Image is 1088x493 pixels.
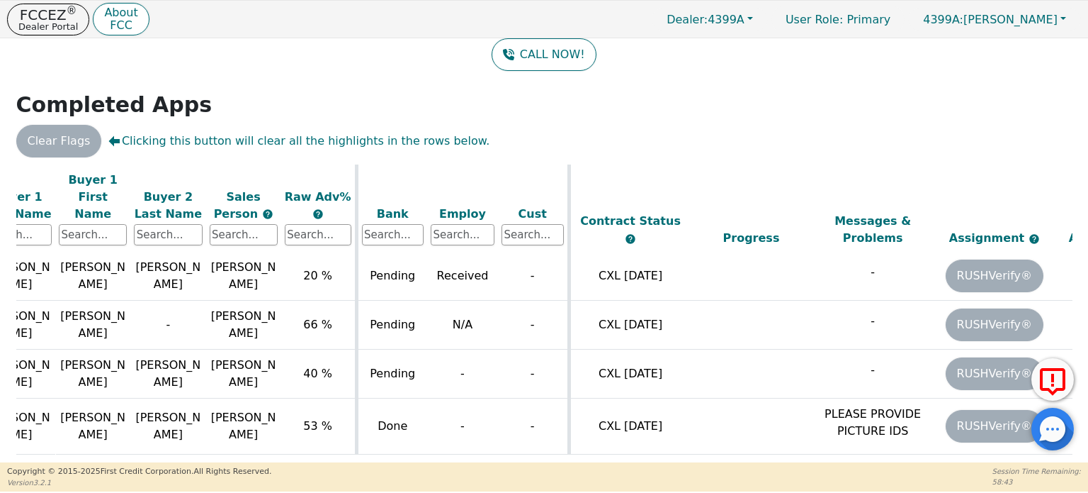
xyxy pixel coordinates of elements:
[992,466,1081,477] p: Session Time Remaining:
[1031,358,1074,401] button: Report Error to FCC
[427,350,498,399] td: -
[211,309,276,340] span: [PERSON_NAME]
[652,9,768,31] button: Dealer:4399A
[908,9,1081,31] button: 4399A:[PERSON_NAME]
[193,467,271,476] span: All Rights Reserved.
[18,22,78,31] p: Dealer Portal
[7,466,271,478] p: Copyright © 2015- 2025 First Credit Corporation.
[949,231,1028,245] span: Assignment
[130,399,205,455] td: [PERSON_NAME]
[815,406,930,440] p: PLEASE PROVIDE PICTURE IDS
[992,477,1081,487] p: 58:43
[55,399,130,455] td: [PERSON_NAME]
[815,213,930,247] div: Messages & Problems
[427,252,498,301] td: Received
[427,399,498,455] td: -
[104,20,137,31] p: FCC
[427,301,498,350] td: N/A
[55,301,130,350] td: [PERSON_NAME]
[694,230,809,247] div: Progress
[786,13,843,26] span: User Role :
[362,224,424,245] input: Search...
[923,13,963,26] span: 4399A:
[569,350,691,399] td: CXL [DATE]
[815,362,930,379] p: -
[303,318,332,331] span: 66 %
[55,252,130,301] td: [PERSON_NAME]
[210,224,278,245] input: Search...
[18,8,78,22] p: FCCEZ
[7,477,271,488] p: Version 3.2.1
[498,399,569,455] td: -
[498,301,569,350] td: -
[134,224,202,245] input: Search...
[303,367,332,380] span: 40 %
[498,252,569,301] td: -
[771,6,905,33] a: User Role: Primary
[569,252,691,301] td: CXL [DATE]
[815,313,930,330] p: -
[93,3,149,36] button: AboutFCC
[667,13,744,26] span: 4399A
[667,13,708,26] span: Dealer:
[501,224,564,245] input: Search...
[303,419,332,433] span: 53 %
[303,269,332,282] span: 20 %
[580,214,681,228] span: Contract Status
[130,350,205,399] td: [PERSON_NAME]
[771,6,905,33] p: Primary
[130,301,205,350] td: -
[59,224,127,245] input: Search...
[923,13,1058,26] span: [PERSON_NAME]
[285,189,351,203] span: Raw Adv%
[362,205,424,222] div: Bank
[569,399,691,455] td: CXL [DATE]
[285,224,351,245] input: Search...
[356,399,427,455] td: Done
[498,350,569,399] td: -
[55,350,130,399] td: [PERSON_NAME]
[67,4,77,17] sup: ®
[108,133,489,150] span: Clicking this button will clear all the highlights in the rows below.
[211,358,276,389] span: [PERSON_NAME]
[356,301,427,350] td: Pending
[214,189,262,220] span: Sales Person
[211,411,276,441] span: [PERSON_NAME]
[134,188,202,222] div: Buyer 2 Last Name
[130,252,205,301] td: [PERSON_NAME]
[431,205,494,222] div: Employ
[104,7,137,18] p: About
[16,92,212,117] strong: Completed Apps
[356,350,427,399] td: Pending
[7,4,89,35] button: FCCEZ®Dealer Portal
[59,171,127,222] div: Buyer 1 First Name
[431,224,494,245] input: Search...
[501,205,564,222] div: Cust
[815,264,930,281] p: -
[211,260,276,291] span: [PERSON_NAME]
[356,252,427,301] td: Pending
[492,38,596,71] button: CALL NOW!
[569,301,691,350] td: CXL [DATE]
